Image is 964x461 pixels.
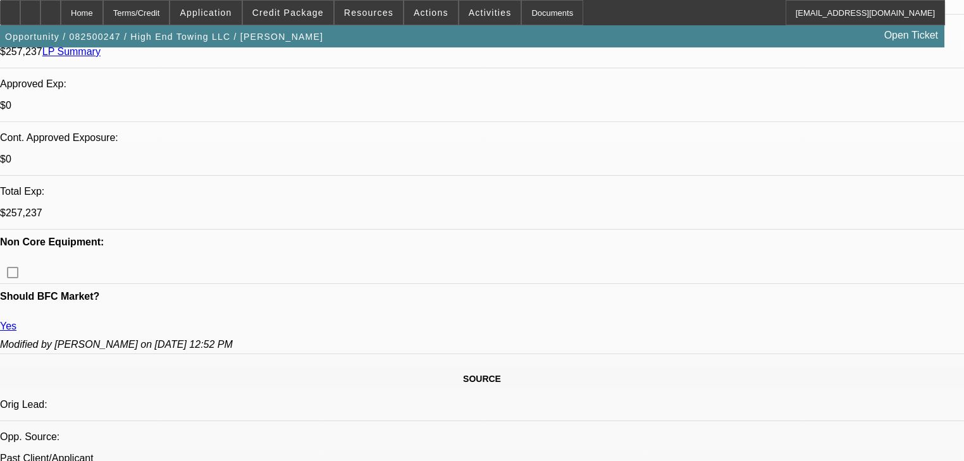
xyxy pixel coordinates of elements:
span: Resources [344,8,393,18]
button: Activities [459,1,521,25]
button: Resources [335,1,403,25]
span: Opportunity / 082500247 / High End Towing LLC / [PERSON_NAME] [5,32,323,42]
button: Credit Package [243,1,333,25]
span: Application [180,8,232,18]
button: Application [170,1,241,25]
a: Open Ticket [879,25,943,46]
span: Actions [414,8,448,18]
span: Credit Package [252,8,324,18]
span: Activities [469,8,512,18]
button: Actions [404,1,458,25]
span: SOURCE [463,374,501,384]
